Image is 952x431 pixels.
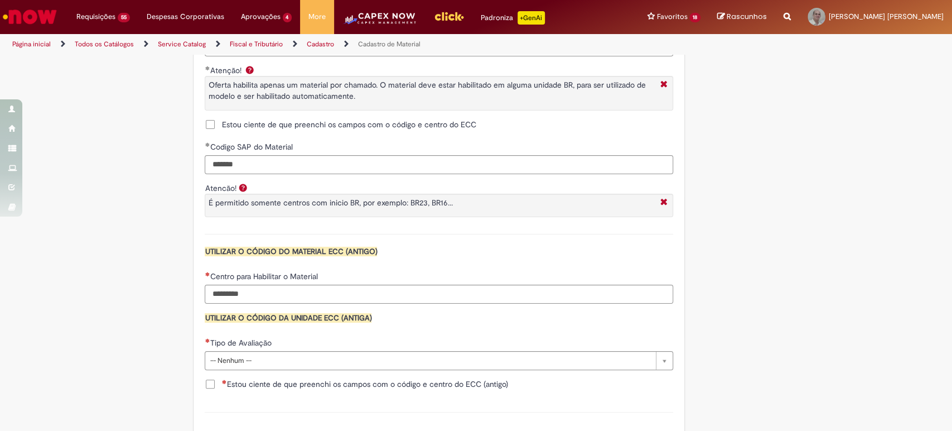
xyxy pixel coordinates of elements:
[283,13,292,22] span: 4
[1,6,59,28] img: ServiceNow
[518,11,545,25] p: +GenAi
[717,12,767,22] a: Rascunhos
[308,11,326,22] span: More
[434,8,464,25] img: click_logo_yellow_360x200.png
[75,40,134,49] a: Todos os Catálogos
[205,272,210,276] span: Necessários
[656,11,687,22] span: Favoritos
[307,40,334,49] a: Cadastro
[205,247,377,256] span: UTILIZAR O CÓDIGO DO MATERIAL ECC (ANTIGO)
[205,142,210,147] span: Obrigatório Preenchido
[657,79,670,91] i: Fechar More information Por question_aten_o
[230,40,283,49] a: Fiscal e Tributário
[481,11,545,25] div: Padroniza
[118,13,130,22] span: 55
[205,183,236,193] label: Atencão!
[210,65,243,75] span: Atenção!
[205,285,673,304] input: Centro para Habilitar o Material
[210,271,320,281] span: Centro para Habilitar o Material
[208,197,654,208] p: É permitido somente centros com inicio BR, por exemplo: BR23, BR16...
[342,11,417,33] img: CapexLogo5.png
[12,40,51,49] a: Página inicial
[205,313,371,323] span: UTILIZAR O CÓDIGO DA UNIDADE ECC (ANTIGA)
[358,40,421,49] a: Cadastro de Material
[241,11,281,22] span: Aprovações
[221,379,508,390] span: Estou ciente de que preenchi os campos com o código e centro do ECC (antigo)
[236,183,249,192] span: Ajuda para Atencão!
[689,13,700,22] span: 18
[210,352,650,370] span: -- Nenhum --
[205,338,210,343] span: Necessários
[147,11,224,22] span: Despesas Corporativas
[243,65,257,74] span: Ajuda para Atenção!
[829,12,944,21] span: [PERSON_NAME] [PERSON_NAME]
[205,155,673,174] input: Codigo SAP do Material
[221,380,226,384] span: Necessários
[657,197,670,209] i: Fechar More information Por question_atencao
[727,11,767,22] span: Rascunhos
[76,11,115,22] span: Requisições
[210,142,294,152] span: Codigo SAP do Material
[8,34,626,55] ul: Trilhas de página
[158,40,206,49] a: Service Catalog
[205,66,210,70] span: Obrigatório Preenchido
[210,338,273,348] span: Tipo de Avaliação
[208,79,654,102] p: Oferta habilita apenas um material por chamado. O material deve estar habilitado em alguma unidad...
[221,119,476,130] span: Estou ciente de que preenchi os campos com o código e centro do ECC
